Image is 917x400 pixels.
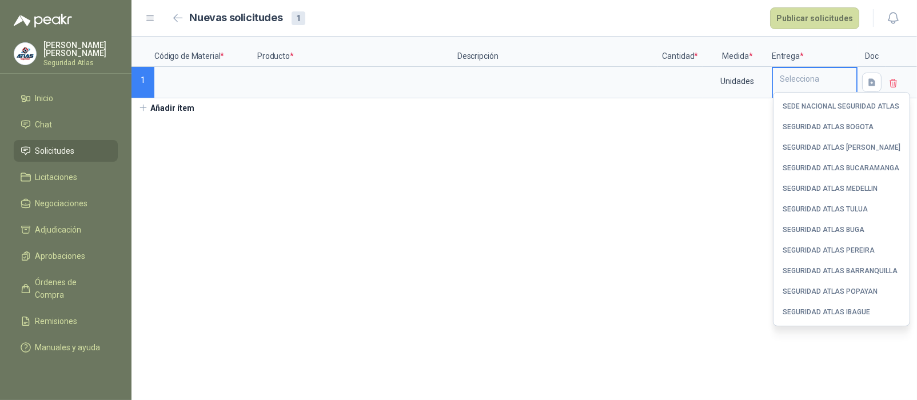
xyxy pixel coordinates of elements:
a: Chat [14,114,118,135]
p: Cantidad [657,37,703,67]
button: SEGURIDAD ATLAS TULUA [778,200,905,218]
span: Chat [35,118,53,131]
a: Solicitudes [14,140,118,162]
div: Unidades [704,68,771,94]
div: SEGURIDAD ATLAS IBAGUE [783,308,870,316]
img: Logo peakr [14,14,72,27]
a: Manuales y ayuda [14,337,118,358]
button: SEGURIDAD ATLAS IBAGUE [778,303,905,321]
p: Código de Material [154,37,257,67]
button: SEGURIDAD ATLAS BARRANQUILLA [778,262,905,280]
div: SEGURIDAD ATLAS MEDELLIN [783,185,878,193]
button: SEGURIDAD ATLAS BUCARAMANGA [778,159,905,177]
span: Adjudicación [35,223,82,236]
div: SEGURIDAD ATLAS POPAYAN [783,287,878,295]
p: Entrega [772,37,858,67]
div: SEGURIDAD ATLAS BARRANQUILLA [783,267,898,275]
button: Añadir ítem [131,98,202,118]
div: Selecciona [773,68,856,90]
div: SEGURIDAD ATLAS BUCARAMANGA [783,164,899,172]
div: 1 [292,11,305,25]
p: Doc [858,37,886,67]
span: Solicitudes [35,145,75,157]
button: SEGURIDAD ATLAS POPAYAN [778,282,905,301]
p: Medida [703,37,772,67]
button: SEDE NACIONAL SEGURIDAD ATLAS [778,97,905,115]
span: Licitaciones [35,171,78,183]
button: Publicar solicitudes [770,7,859,29]
h2: Nuevas solicitudes [190,10,283,26]
div: SEGURIDAD ATLAS PEREIRA [783,246,875,254]
a: Licitaciones [14,166,118,188]
a: Negociaciones [14,193,118,214]
a: Inicio [14,87,118,109]
div: SEDE NACIONAL SEGURIDAD ATLAS [783,102,899,110]
a: Órdenes de Compra [14,271,118,306]
img: Company Logo [14,43,36,65]
button: SEGURIDAD ATLAS MEDELLIN [778,179,905,198]
a: Aprobaciones [14,245,118,267]
button: SEGURIDAD ATLAS BUGA [778,221,905,239]
button: SEGURIDAD ATLAS PEREIRA [778,241,905,259]
p: 1 [131,67,154,98]
span: Inicio [35,92,54,105]
p: Seguridad Atlas [43,59,118,66]
span: Manuales y ayuda [35,341,101,354]
p: Producto [257,37,457,67]
span: Negociaciones [35,197,88,210]
div: SEGURIDAD ATLAS BUGA [783,226,864,234]
div: SEGURIDAD ATLAS TULUA [783,205,868,213]
span: Aprobaciones [35,250,86,262]
span: Remisiones [35,315,78,327]
div: SEGURIDAD ATLAS BOGOTA [783,123,874,131]
p: Descripción [457,37,657,67]
div: SEGURIDAD ATLAS [PERSON_NAME] [783,143,900,151]
p: [PERSON_NAME] [PERSON_NAME] [43,41,118,57]
span: Órdenes de Compra [35,276,107,301]
button: SEGURIDAD ATLAS [PERSON_NAME] [778,138,905,157]
button: SEGURIDAD ATLAS BOGOTA [778,118,905,136]
a: Remisiones [14,310,118,332]
a: Adjudicación [14,219,118,241]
